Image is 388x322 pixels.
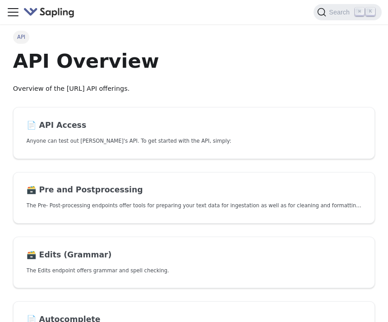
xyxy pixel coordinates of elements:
kbd: ⌘ [355,8,364,16]
span: Search [326,9,355,16]
a: 🗃️ Edits (Grammar)The Edits endpoint offers grammar and spell checking. [13,237,375,289]
span: API [13,31,30,43]
button: Toggle navigation bar [6,5,20,19]
button: Search (Command+K) [314,4,381,20]
h2: Edits (Grammar) [27,250,362,260]
h2: Pre and Postprocessing [27,185,362,195]
p: Overview of the [URL] API offerings. [13,84,375,94]
a: Sapling.ai [23,6,78,19]
p: The Edits endpoint offers grammar and spell checking. [27,266,362,275]
nav: Breadcrumbs [13,31,375,43]
p: Anyone can test out Sapling's API. To get started with the API, simply: [27,137,362,145]
a: 📄️ API AccessAnyone can test out [PERSON_NAME]'s API. To get started with the API, simply: [13,107,375,159]
img: Sapling.ai [23,6,75,19]
h1: API Overview [13,49,375,73]
p: The Pre- Post-processing endpoints offer tools for preparing your text data for ingestation as we... [27,201,362,210]
a: 🗃️ Pre and PostprocessingThe Pre- Post-processing endpoints offer tools for preparing your text d... [13,172,375,224]
h2: API Access [27,121,362,131]
kbd: K [366,8,375,16]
